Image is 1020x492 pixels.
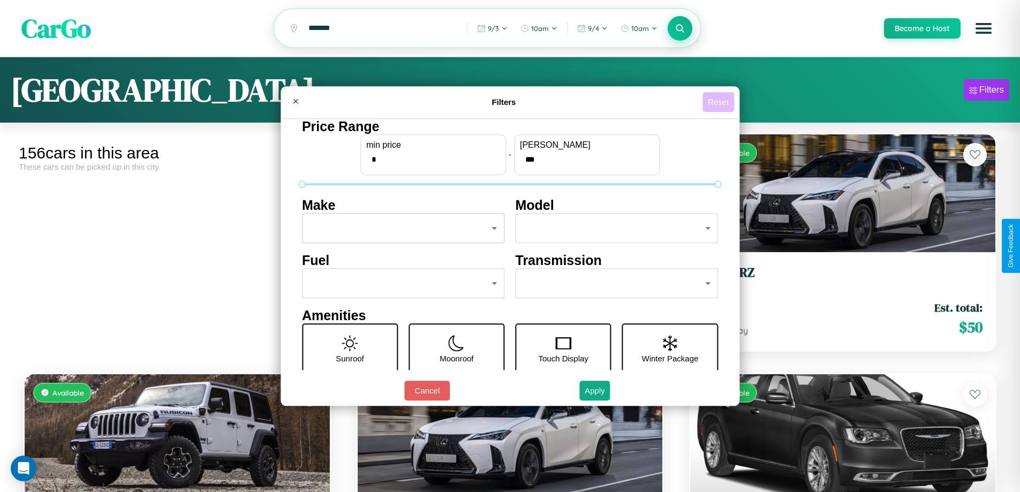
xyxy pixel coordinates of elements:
div: 156 cars in this area [19,144,336,162]
span: 9 / 4 [588,24,599,33]
div: Filters [979,85,1004,95]
button: Cancel [404,381,450,400]
p: - [509,147,511,162]
h1: [GEOGRAPHIC_DATA] [11,68,315,112]
div: Give Feedback [1007,224,1015,268]
button: Filters [964,79,1009,101]
h4: Make [302,198,505,213]
h4: Transmission [516,253,719,268]
span: CarGo [21,11,91,46]
button: Reset [702,92,734,112]
button: 9/4 [572,20,613,37]
a: Lexus RZ2017 [703,265,983,291]
span: 9 / 3 [488,24,499,33]
label: min price [366,140,500,150]
h4: Amenities [302,308,718,323]
h4: Price Range [302,119,718,134]
span: 10am [631,24,649,33]
p: Sunroof [336,351,364,366]
span: 10am [531,24,549,33]
button: Become a Host [884,18,961,39]
span: $ 50 [959,316,983,338]
div: Open Intercom Messenger [11,456,36,481]
label: [PERSON_NAME] [520,140,654,150]
h4: Filters [305,97,702,107]
button: 10am [515,20,563,37]
span: Available [52,388,84,397]
div: These cars can be picked up in this city. [19,162,336,171]
button: 9/3 [472,20,513,37]
h4: Fuel [302,253,505,268]
span: Est. total: [934,300,983,315]
button: Open menu [969,13,999,43]
h3: Lexus RZ [703,265,983,281]
button: 10am [615,20,663,37]
p: Winter Package [642,351,699,366]
p: Moonroof [440,351,473,366]
p: Touch Display [538,351,588,366]
h4: Model [516,198,719,213]
button: Apply [579,381,610,400]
